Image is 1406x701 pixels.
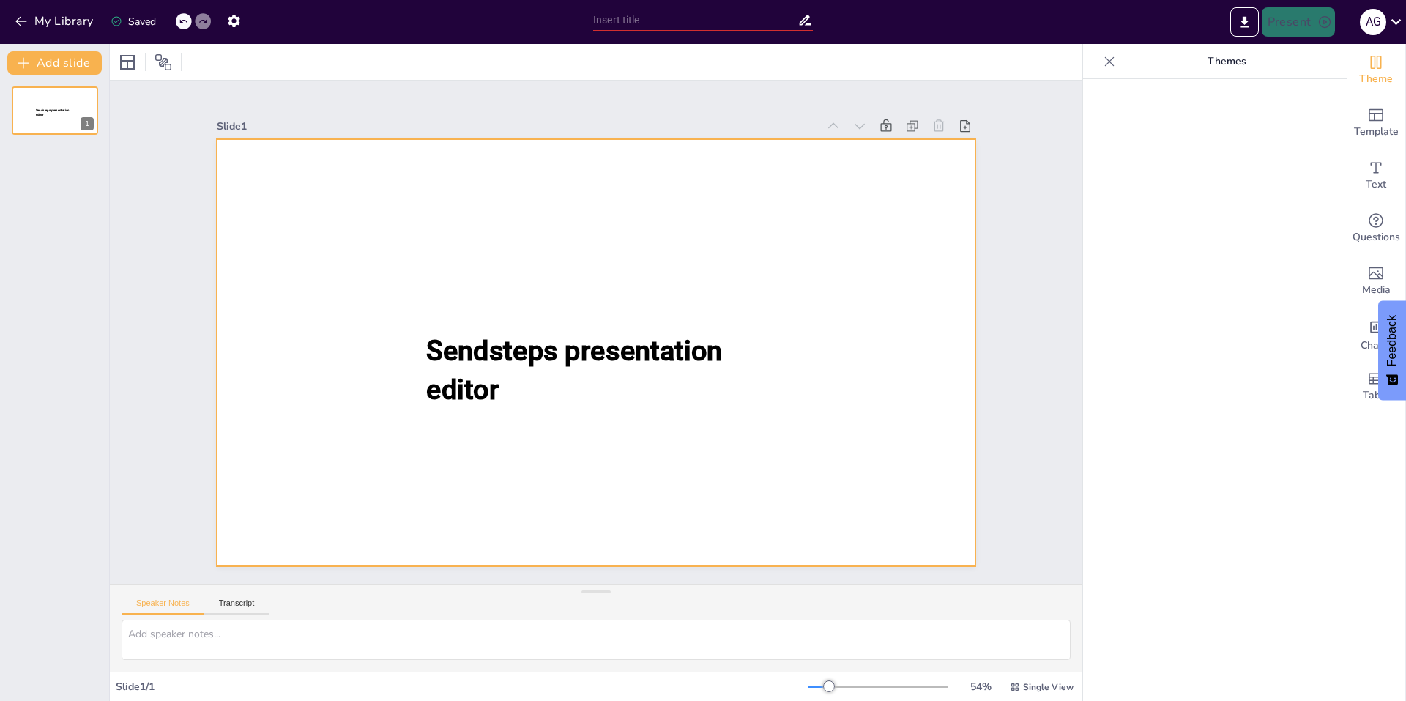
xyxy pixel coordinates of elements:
span: Feedback [1385,315,1399,366]
span: Text [1366,177,1386,193]
button: Present [1262,7,1335,37]
span: Sendsteps presentation editor [36,108,70,116]
div: Add a table [1347,360,1405,413]
span: Media [1362,282,1391,298]
button: Feedback - Show survey [1378,300,1406,400]
span: Position [155,53,172,71]
div: Get real-time input from your audience [1347,202,1405,255]
div: Add charts and graphs [1347,308,1405,360]
div: Slide 1 [217,119,817,133]
div: 1 [12,86,98,135]
button: Cannot delete last slide [76,91,94,108]
div: Add text boxes [1347,149,1405,202]
input: Insert title [593,10,797,31]
span: Sendsteps presentation editor [426,335,722,406]
div: Saved [111,15,156,29]
div: Layout [116,51,139,74]
span: Template [1354,124,1399,140]
button: Transcript [204,598,269,615]
span: Charts [1361,338,1391,354]
span: Theme [1359,71,1393,87]
span: Questions [1353,229,1400,245]
button: Add slide [7,51,102,75]
span: Table [1363,387,1389,404]
div: Add images, graphics, shapes or video [1347,255,1405,308]
button: Export to PowerPoint [1230,7,1259,37]
button: My Library [11,10,100,33]
button: Duplicate Slide [56,91,73,108]
span: Single View [1023,681,1074,693]
div: 1 [81,117,94,130]
div: 54 % [963,680,998,694]
div: Change the overall theme [1347,44,1405,97]
button: A G [1360,7,1386,37]
div: Slide 1 / 1 [116,680,808,694]
div: Add ready made slides [1347,97,1405,149]
p: Themes [1121,44,1332,79]
div: A G [1360,9,1386,35]
button: Speaker Notes [122,598,204,615]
